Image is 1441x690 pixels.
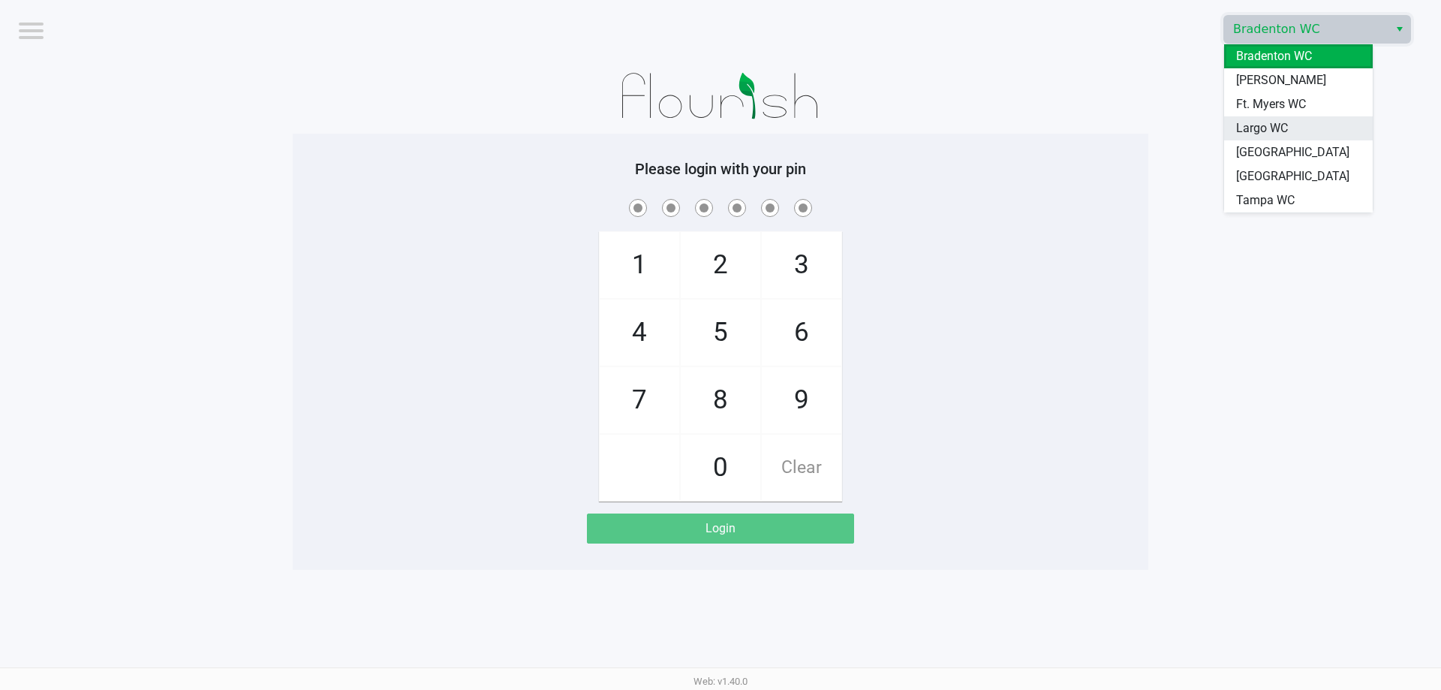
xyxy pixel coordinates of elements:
span: [PERSON_NAME] [1236,71,1326,89]
h5: Please login with your pin [304,160,1137,178]
span: Clear [762,435,841,501]
span: 7 [600,367,679,433]
span: Web: v1.40.0 [693,676,748,687]
span: 2 [681,232,760,298]
span: 8 [681,367,760,433]
span: 1 [600,232,679,298]
span: 3 [762,232,841,298]
span: Largo WC [1236,119,1288,137]
span: Ft. Myers WC [1236,95,1306,113]
span: Tampa WC [1236,191,1295,209]
button: Select [1388,16,1410,43]
span: 9 [762,367,841,433]
span: Bradenton WC [1236,47,1312,65]
span: 6 [762,300,841,366]
span: Bradenton WC [1233,20,1379,38]
span: 4 [600,300,679,366]
span: [GEOGRAPHIC_DATA] [1236,167,1349,185]
span: [GEOGRAPHIC_DATA] [1236,143,1349,161]
span: 0 [681,435,760,501]
span: 5 [681,300,760,366]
